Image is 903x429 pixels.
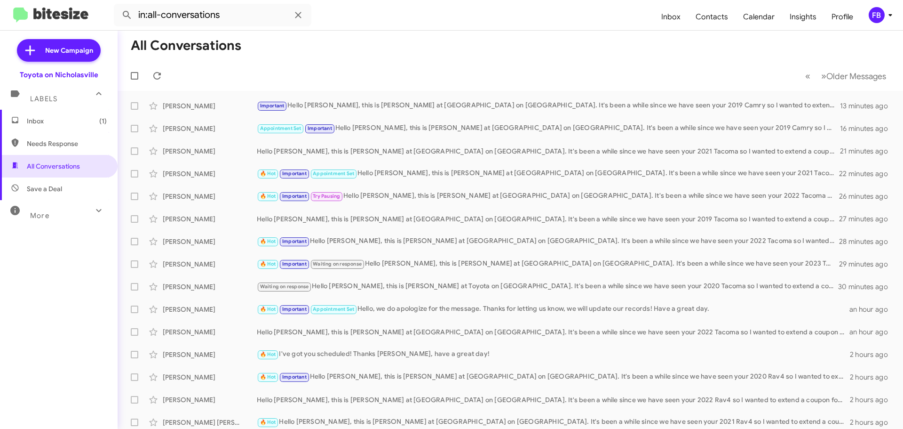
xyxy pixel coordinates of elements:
div: 2 hours ago [850,418,895,427]
span: Important [308,125,332,131]
span: 🔥 Hot [260,193,276,199]
span: Save a Deal [27,184,62,194]
span: Important [282,193,307,199]
div: [PERSON_NAME] [163,395,257,405]
a: Profile [824,3,861,31]
div: I've got you scheduled! Thanks [PERSON_NAME], have a great day! [257,349,850,360]
div: Hello [PERSON_NAME], this is [PERSON_NAME] at [GEOGRAPHIC_DATA] on [GEOGRAPHIC_DATA]. It's been a... [257,168,839,179]
span: 🔥 Hot [260,238,276,244]
div: an hour ago [849,305,895,314]
span: Waiting on response [313,261,362,267]
div: Hello [PERSON_NAME], this is [PERSON_NAME] at [GEOGRAPHIC_DATA] on [GEOGRAPHIC_DATA]. It's been a... [257,372,850,382]
input: Search [114,4,311,26]
div: Hello [PERSON_NAME], this is [PERSON_NAME] at [GEOGRAPHIC_DATA] on [GEOGRAPHIC_DATA]. It's been a... [257,417,850,428]
button: Previous [800,66,816,86]
div: [PERSON_NAME] [PERSON_NAME] [163,418,257,427]
span: All Conversations [27,162,80,171]
span: New Campaign [45,46,93,55]
span: » [821,70,826,82]
div: [PERSON_NAME] [163,305,257,314]
span: 🔥 Hot [260,170,276,177]
a: New Campaign [17,39,101,62]
span: « [805,70,810,82]
span: Appointment Set [313,306,354,312]
span: Important [282,238,307,244]
div: 27 minutes ago [839,214,895,224]
div: 2 hours ago [850,372,895,382]
div: [PERSON_NAME] [163,372,257,382]
span: Older Messages [826,71,886,81]
div: 28 minutes ago [839,237,895,246]
button: Next [816,66,892,86]
div: Hello [PERSON_NAME], this is [PERSON_NAME] at [GEOGRAPHIC_DATA] on [GEOGRAPHIC_DATA]. It's been a... [257,100,840,111]
div: Toyota on Nicholasville [20,70,98,80]
div: 2 hours ago [850,350,895,359]
span: Important [282,170,307,177]
div: 26 minutes ago [839,192,895,201]
span: Labels [30,95,57,103]
a: Calendar [736,3,782,31]
span: Appointment Set [260,125,301,131]
span: Important [282,374,307,380]
div: [PERSON_NAME] [163,169,257,178]
button: FB [861,7,893,23]
div: 29 minutes ago [839,259,895,269]
div: [PERSON_NAME] [163,192,257,201]
span: 🔥 Hot [260,419,276,425]
span: Important [260,103,285,109]
span: Important [282,261,307,267]
div: Hello [PERSON_NAME], this is [PERSON_NAME] at [GEOGRAPHIC_DATA] on [GEOGRAPHIC_DATA]. It's been a... [257,146,840,156]
div: [PERSON_NAME] [163,146,257,156]
div: Hello [PERSON_NAME], this is [PERSON_NAME] at Toyota on [GEOGRAPHIC_DATA]. It's been a while sinc... [257,281,839,292]
span: Appointment Set [313,170,354,177]
span: 🔥 Hot [260,306,276,312]
div: 2 hours ago [850,395,895,405]
span: 🔥 Hot [260,374,276,380]
div: Hello [PERSON_NAME], this is [PERSON_NAME] at [GEOGRAPHIC_DATA] on [GEOGRAPHIC_DATA]. It's been a... [257,395,850,405]
div: FB [869,7,885,23]
div: [PERSON_NAME] [163,214,257,224]
span: (1) [99,116,107,126]
div: [PERSON_NAME] [163,350,257,359]
div: Hello [PERSON_NAME], this is [PERSON_NAME] at [GEOGRAPHIC_DATA] on [GEOGRAPHIC_DATA]. It's been a... [257,327,849,337]
h1: All Conversations [131,38,241,53]
div: Hello [PERSON_NAME], this is [PERSON_NAME] at [GEOGRAPHIC_DATA] on [GEOGRAPHIC_DATA]. It's been a... [257,191,839,202]
div: [PERSON_NAME] [163,101,257,111]
span: Inbox [27,116,107,126]
span: 🔥 Hot [260,261,276,267]
span: 🔥 Hot [260,351,276,357]
div: 13 minutes ago [840,101,895,111]
div: [PERSON_NAME] [163,327,257,337]
div: an hour ago [849,327,895,337]
span: More [30,211,49,220]
span: Try Pausing [313,193,340,199]
nav: Page navigation example [800,66,892,86]
div: 30 minutes ago [839,282,895,291]
div: [PERSON_NAME] [163,124,257,133]
div: Hello [PERSON_NAME], this is [PERSON_NAME] at [GEOGRAPHIC_DATA] on [GEOGRAPHIC_DATA]. It's been a... [257,123,840,134]
div: 21 minutes ago [840,146,895,156]
div: [PERSON_NAME] [163,282,257,291]
a: Inbox [654,3,688,31]
div: [PERSON_NAME] [163,237,257,246]
div: 16 minutes ago [840,124,895,133]
span: Important [282,306,307,312]
span: Needs Response [27,139,107,148]
div: [PERSON_NAME] [163,259,257,269]
a: Contacts [688,3,736,31]
div: Hello [PERSON_NAME], this is [PERSON_NAME] at [GEOGRAPHIC_DATA] on [GEOGRAPHIC_DATA]. It's been a... [257,236,839,247]
div: Hello, we do apologize for the message. Thanks for letting us know, we will update our records! H... [257,304,849,315]
span: Waiting on response [260,283,309,290]
div: Hello [PERSON_NAME], this is [PERSON_NAME] at [GEOGRAPHIC_DATA] on [GEOGRAPHIC_DATA]. It's been a... [257,259,839,269]
div: Hello [PERSON_NAME], this is [PERSON_NAME] at [GEOGRAPHIC_DATA] on [GEOGRAPHIC_DATA]. It's been a... [257,214,839,224]
a: Insights [782,3,824,31]
div: 22 minutes ago [839,169,895,178]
